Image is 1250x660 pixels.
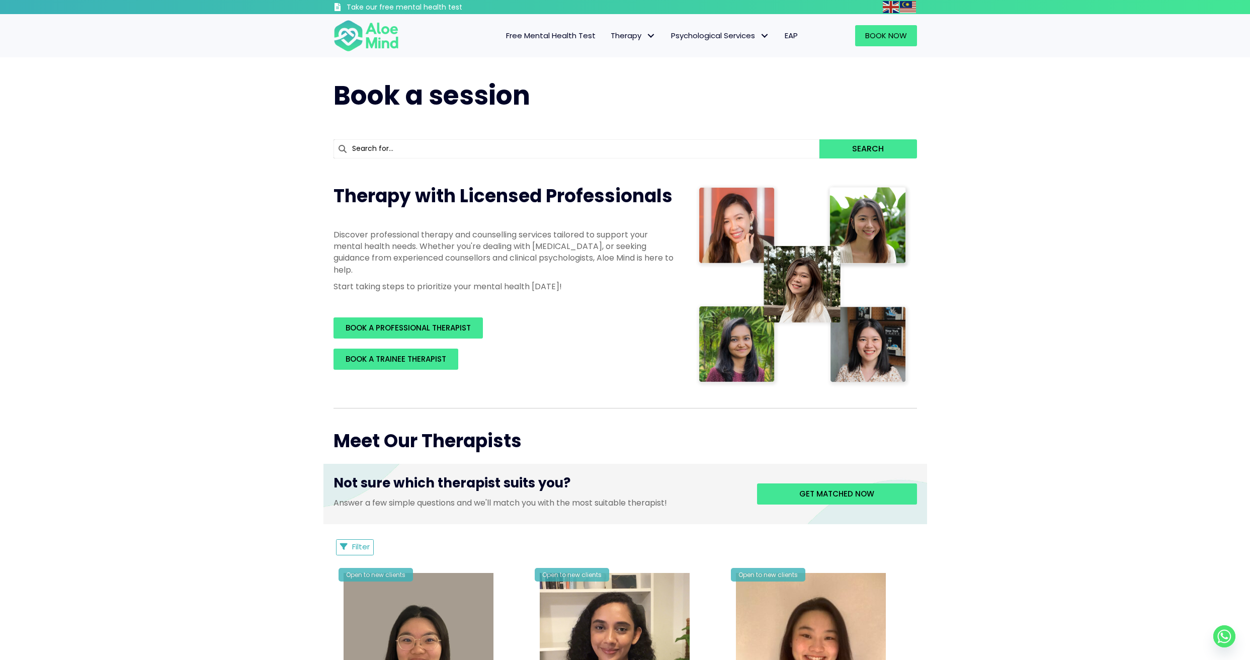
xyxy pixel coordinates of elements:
a: Get matched now [757,483,917,505]
span: Therapy with Licensed Professionals [334,183,673,209]
img: ms [900,1,916,13]
span: Therapy [611,30,656,41]
button: Search [819,139,916,158]
div: Open to new clients [535,568,609,582]
img: en [883,1,899,13]
a: Take our free mental health test [334,3,516,14]
a: Whatsapp [1213,625,1235,647]
a: Book Now [855,25,917,46]
span: Filter [352,541,370,552]
button: Filter Listings [336,539,374,555]
img: Aloe mind Logo [334,19,399,52]
span: Get matched now [799,488,874,499]
a: Malay [900,1,917,13]
span: Psychological Services: submenu [758,29,772,43]
a: Psychological ServicesPsychological Services: submenu [663,25,777,46]
h3: Take our free mental health test [347,3,516,13]
span: EAP [785,30,798,41]
nav: Menu [412,25,805,46]
img: Therapist collage [696,184,911,388]
h3: Not sure which therapist suits you? [334,474,742,497]
span: Therapy: submenu [644,29,658,43]
input: Search for... [334,139,820,158]
a: BOOK A TRAINEE THERAPIST [334,349,458,370]
div: Open to new clients [731,568,805,582]
span: Meet Our Therapists [334,428,522,454]
span: Free Mental Health Test [506,30,596,41]
span: Book a session [334,77,530,114]
p: Start taking steps to prioritize your mental health [DATE]! [334,281,676,292]
span: BOOK A PROFESSIONAL THERAPIST [346,322,471,333]
span: Book Now [865,30,907,41]
div: Open to new clients [339,568,413,582]
a: EAP [777,25,805,46]
a: BOOK A PROFESSIONAL THERAPIST [334,317,483,339]
a: English [883,1,900,13]
a: TherapyTherapy: submenu [603,25,663,46]
a: Free Mental Health Test [498,25,603,46]
p: Discover professional therapy and counselling services tailored to support your mental health nee... [334,229,676,276]
span: Psychological Services [671,30,770,41]
span: BOOK A TRAINEE THERAPIST [346,354,446,364]
p: Answer a few simple questions and we'll match you with the most suitable therapist! [334,497,742,509]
